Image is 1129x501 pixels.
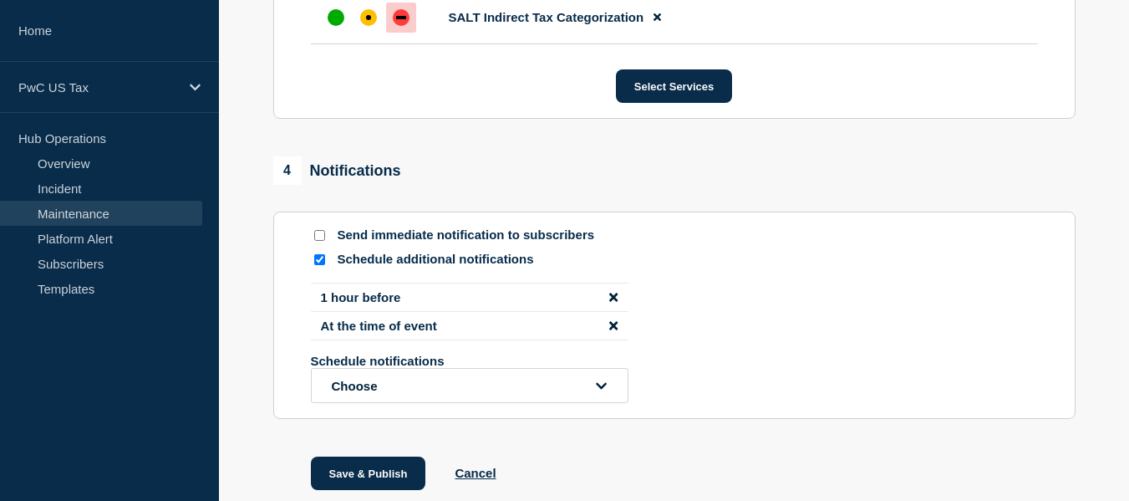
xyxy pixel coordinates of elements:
[273,156,302,185] span: 4
[360,9,377,26] div: affected
[338,227,605,243] p: Send immediate notification to subscribers
[273,156,401,185] div: Notifications
[314,230,325,241] input: Send immediate notification to subscribers
[449,10,644,24] span: SALT Indirect Tax Categorization
[18,80,179,95] p: PwC US Tax
[338,252,605,268] p: Schedule additional notifications
[609,290,618,304] button: disable notification 1 hour before
[393,9,409,26] div: down
[616,69,732,103] button: Select Services
[455,466,496,480] button: Cancel
[311,457,426,490] button: Save & Publish
[609,319,618,333] button: disable notification At the time of event
[311,312,628,340] li: At the time of event
[311,354,578,368] p: Schedule notifications
[328,9,344,26] div: up
[314,254,325,265] input: Schedule additional notifications
[311,368,628,403] button: open dropdown
[311,283,628,312] li: 1 hour before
